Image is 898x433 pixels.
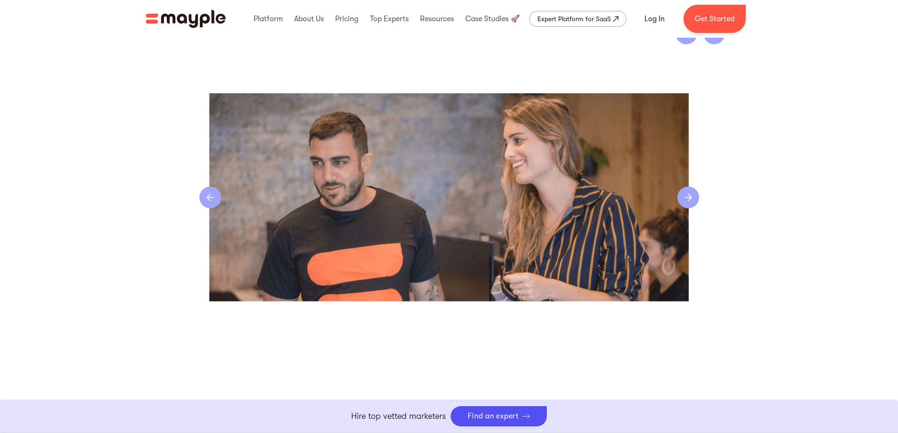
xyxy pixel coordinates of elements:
[146,10,226,28] img: Mayple logo
[199,93,699,302] div: carousel
[529,11,626,27] a: Expert Platform for SaaS
[146,10,226,28] a: home
[333,4,361,34] div: Pricing
[418,4,456,34] div: Resources
[677,187,699,208] div: next slide
[633,8,676,30] a: Log In
[351,410,446,423] p: Hire top vetted marketers
[684,5,746,33] a: Get Started
[199,187,221,208] div: previous slide
[468,412,519,421] div: Find an expert
[537,13,611,25] div: Expert Platform for SaaS
[368,4,411,34] div: Top Experts
[292,4,326,34] div: About Us
[251,4,285,34] div: Platform
[199,93,699,302] div: 4 of 4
